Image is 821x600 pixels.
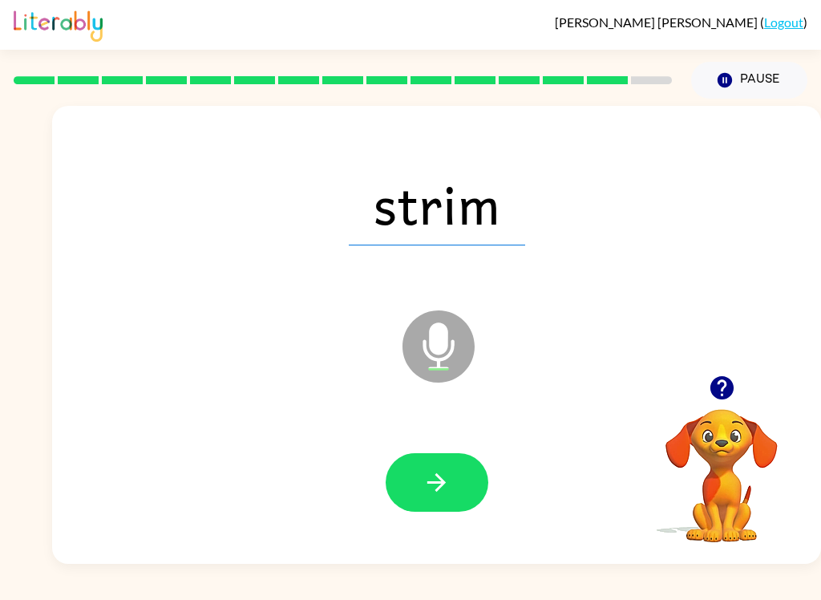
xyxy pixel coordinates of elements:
div: ( ) [555,14,807,30]
video: Your browser must support playing .mp4 files to use Literably. Please try using another browser. [641,384,802,545]
span: [PERSON_NAME] [PERSON_NAME] [555,14,760,30]
span: strim [349,162,525,245]
img: Literably [14,6,103,42]
a: Logout [764,14,803,30]
button: Pause [691,62,807,99]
